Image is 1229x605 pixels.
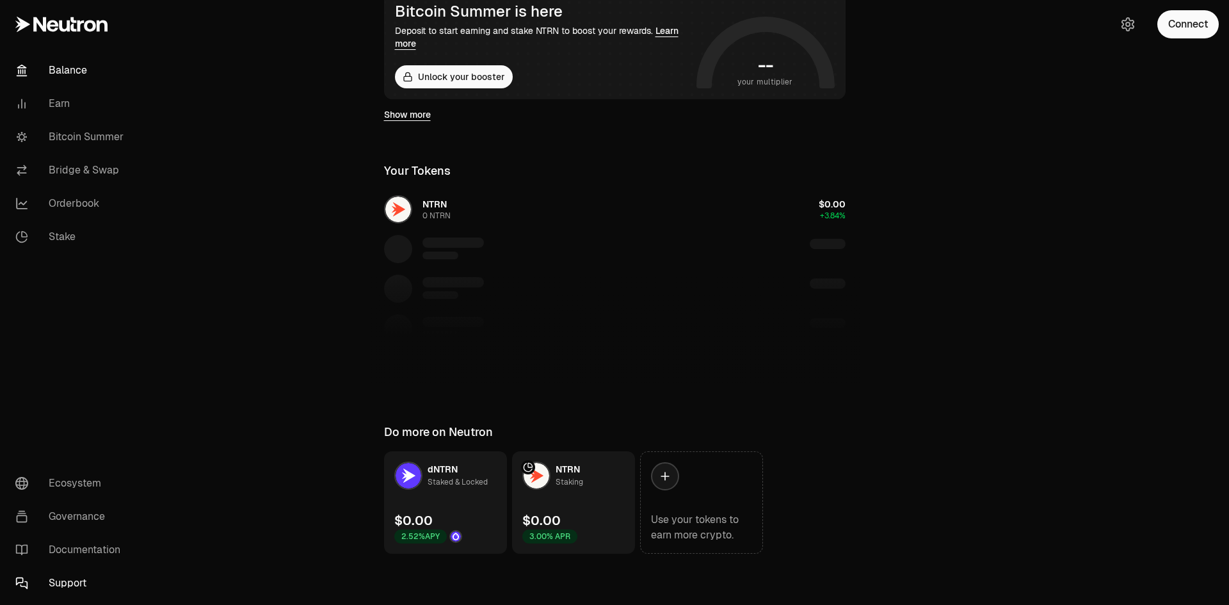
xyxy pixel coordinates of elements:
[395,65,513,88] button: Unlock your booster
[5,187,138,220] a: Orderbook
[5,87,138,120] a: Earn
[384,451,507,554] a: dNTRN LogodNTRNStaked & Locked$0.002.52%APYDrop
[384,108,431,121] a: Show more
[640,451,763,554] a: Use your tokens to earn more crypto.
[384,423,493,441] div: Do more on Neutron
[651,512,752,543] div: Use your tokens to earn more crypto.
[451,531,461,542] img: Drop
[394,529,447,544] div: 2.52% APY
[5,120,138,154] a: Bitcoin Summer
[5,154,138,187] a: Bridge & Swap
[5,220,138,254] a: Stake
[428,464,458,475] span: dNTRN
[737,76,793,88] span: your multiplier
[556,476,583,488] div: Staking
[5,567,138,600] a: Support
[524,463,549,488] img: NTRN Logo
[395,3,691,20] div: Bitcoin Summer is here
[556,464,580,475] span: NTRN
[384,162,451,180] div: Your Tokens
[395,24,691,50] div: Deposit to start earning and stake NTRN to boost your rewards.
[428,476,488,488] div: Staked & Locked
[5,54,138,87] a: Balance
[522,529,577,544] div: 3.00% APR
[394,512,433,529] div: $0.00
[5,533,138,567] a: Documentation
[5,467,138,500] a: Ecosystem
[522,512,561,529] div: $0.00
[396,463,421,488] img: dNTRN Logo
[758,55,773,76] h1: --
[512,451,635,554] a: NTRN LogoNTRNStaking$0.003.00% APR
[1157,10,1219,38] button: Connect
[5,500,138,533] a: Governance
